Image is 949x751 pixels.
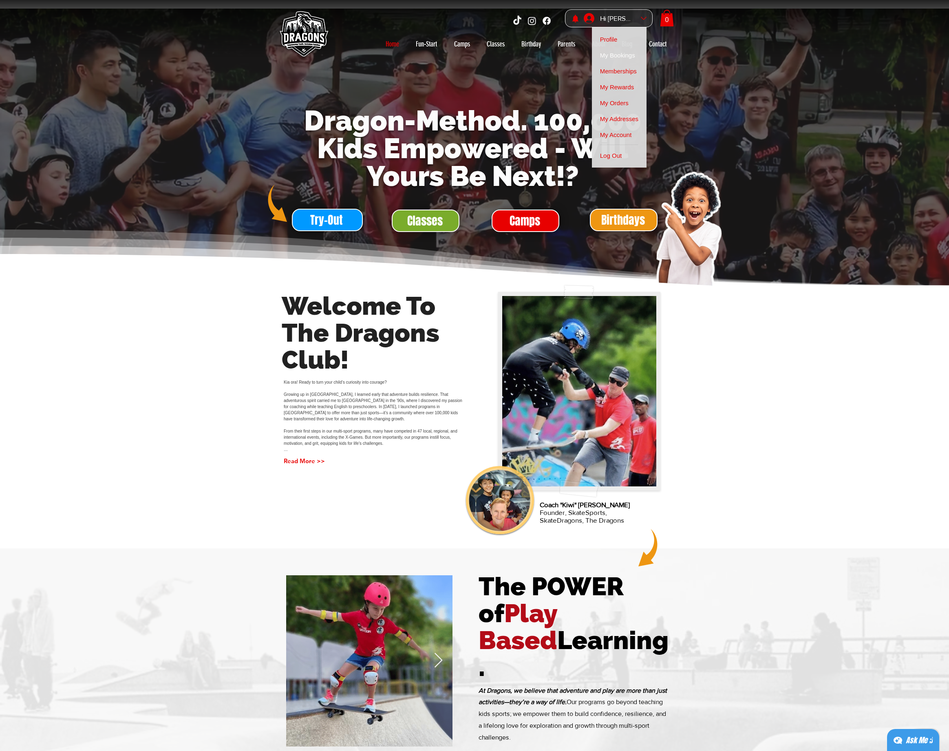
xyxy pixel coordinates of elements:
[286,575,452,747] img: Young skateboarder performing a drop in on a colorful ramp during a Skate Dragons training sessio...
[513,38,549,51] a: Birthday
[554,38,579,51] p: Parents
[600,148,622,163] span: Log Out
[483,38,509,51] p: Classes
[382,38,403,51] p: Home
[377,38,407,51] a: Home
[571,14,580,23] a: Notifications
[292,209,363,231] a: Try-Out
[407,213,443,229] span: Classes
[479,572,624,628] span: The POWER of
[468,468,532,532] img: Hanson_Barry_SkateDragons_Founder_Singapore_profile
[284,379,465,453] p: Kia ora! Ready to turn your child’s curiosity into courage? Growing up in [GEOGRAPHIC_DATA], I le...
[502,296,656,486] img: Experienced Skate Dragons instructor demonstrating a skateboarding trick to a group of enthusiast...
[906,735,933,746] div: Ask Me ;)
[492,210,559,232] a: Camps
[304,104,642,192] span: Dragon-Method. 100,000 Kids Empowered - Will Yours Be Next!?
[590,209,658,231] a: Birthdays
[434,653,443,669] button: Next Item
[310,212,343,228] span: Try-Out
[517,38,545,51] p: Birthday
[583,38,614,51] a: About
[407,38,446,51] a: Fun-Start
[392,210,459,232] a: Classes
[540,501,633,524] p: Founder, SkateSports, SkateDragons, The Dragons
[412,38,441,51] p: Fun-Start
[600,47,635,63] span: My Bookings
[540,501,630,508] span: Coach "Kiwi" [PERSON_NAME]
[600,111,638,127] span: My Addresses
[446,38,478,51] a: Camps
[600,95,629,111] span: My Orders
[645,38,671,51] p: Contact
[549,38,583,51] a: Parents
[510,213,540,229] span: Camps
[601,212,645,228] span: Birthdays
[284,457,325,466] button: Read More >>
[600,79,634,95] span: My Rewards
[588,38,609,51] p: About
[600,63,637,79] span: Memberships
[479,687,667,741] span: Our programs go beyond teaching kids sports; we empower them to build confidence, resilience, and...
[479,687,667,706] span: At Dragons, we believe that adventure and play are more than just activities—they’re a way of life.
[282,291,439,375] span: Welcome To The Dragons Club!
[600,31,618,47] span: Profile
[665,16,669,23] text: 0
[478,38,513,51] a: Classes
[479,599,557,655] span: Play Based
[275,6,332,63] img: Skate Dragons logo with the slogan 'Empowering Youth, Enriching Families' in Singapore.
[660,10,674,27] a: Cart with 0 items
[479,625,669,682] span: Learning.
[377,38,675,51] nav: Site
[512,15,552,26] ul: Social Bar
[581,10,652,27] div: Phil Pham account
[592,27,647,168] div: Members bar
[597,12,638,25] div: [PERSON_NAME]
[600,127,632,143] span: My Account
[640,38,675,51] a: Contact
[450,38,474,51] p: Camps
